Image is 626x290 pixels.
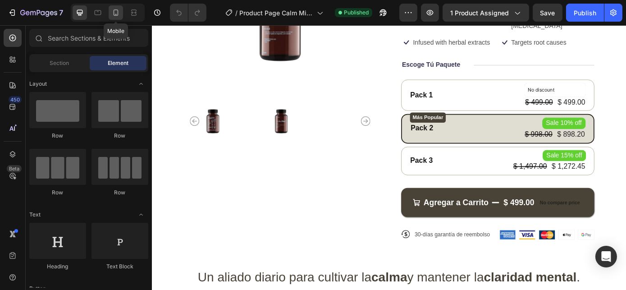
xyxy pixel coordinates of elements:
button: 7 [4,4,67,22]
div: Pack 1 [294,74,321,86]
div: Heading [29,262,86,271]
p: 30-días garantía de reembolso [300,234,386,242]
div: 450 [9,96,22,103]
div: $ 499.00 [462,82,495,94]
button: 1 product assigned [443,4,529,22]
div: Open Intercom Messenger [595,246,617,267]
p: No discount [429,69,491,78]
pre: Sale 10% off [445,105,495,118]
span: Layout [29,80,47,88]
span: Section [50,59,69,67]
button: Agregar a Carrito [284,185,505,219]
span: Element [108,59,128,67]
div: $ 1,497.00 [411,155,452,167]
span: Toggle open [134,207,148,222]
p: Más Popular [297,99,332,111]
div: Pack 3 [294,148,321,161]
img: gempages_580410866189468244-f8f4135e-bc78-475b-b6ce-50a82ec277cb.png [464,234,482,244]
div: $ 1,272.45 [455,155,495,167]
div: Row [91,132,148,140]
div: Pack 2 [294,111,335,123]
div: Agregar a Carrito [310,196,384,208]
span: Published [344,9,369,17]
button: Save [533,4,562,22]
div: Publish [574,8,596,18]
pre: Sale 15% off [446,142,495,155]
span: Save [540,9,555,17]
span: Text [29,211,41,219]
p: No compare price [443,199,488,205]
button: Publish [566,4,604,22]
input: Search Sections & Elements [29,29,148,47]
p: 7 [59,7,63,18]
div: Undo/Redo [170,4,206,22]
span: 1 product assigned [450,8,509,18]
div: $ 499.00 [400,195,437,209]
div: $ 998.00 [425,118,458,130]
p: Escoge Tú Paquete [285,41,352,50]
p: Targets root causes [410,15,473,24]
img: gempages_580410866189468244-6264eefa-1f39-43c8-a4be-8dd4ba0c99d7.png [486,234,504,244]
img: gempages_580410866189468244-fdd417e1-644b-4c7f-a8c9-2b4921a9cc36.png [397,234,415,244]
img: gempages_580410866189468244-67c12f79-5846-4d5f-9449-5139bf61522e.png [442,234,460,244]
div: Row [29,189,86,197]
div: Beta [7,165,22,172]
div: Text Block [91,262,148,271]
div: $ 499.00 [425,82,458,94]
img: gempages_580410866189468244-7f192fec-da87-4109-8be8-fc71272f8ef6.png [419,234,437,244]
span: Product Page Calm Mind [239,8,313,18]
div: $ 898.20 [462,118,495,130]
span: Toggle open [134,77,148,91]
div: Row [91,189,148,197]
p: Infused with herbal extracts [298,15,386,24]
button: Carousel Next Arrow [238,104,249,115]
div: Row [29,132,86,140]
span: / [235,8,238,18]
